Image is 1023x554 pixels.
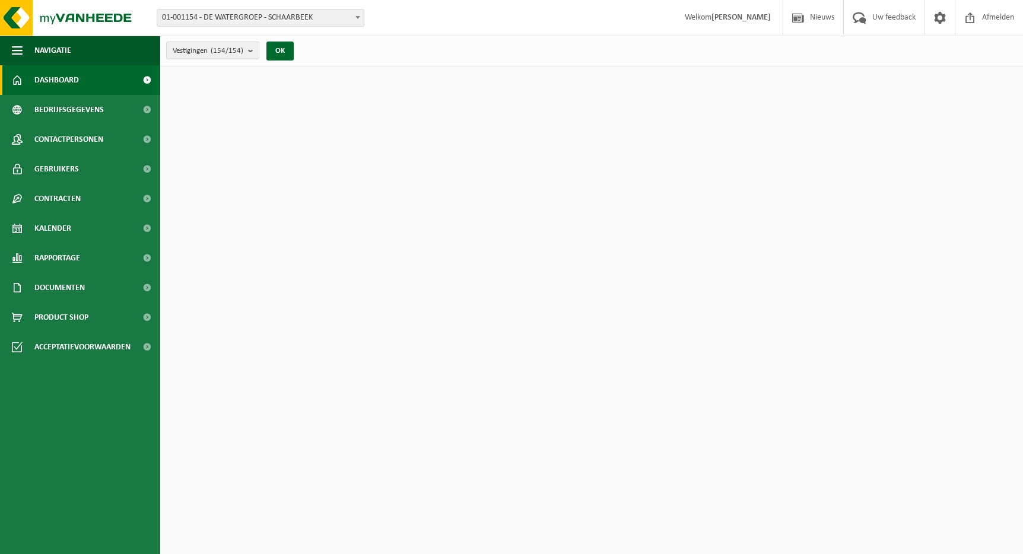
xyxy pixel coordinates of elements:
[711,13,771,22] strong: [PERSON_NAME]
[34,332,131,362] span: Acceptatievoorwaarden
[34,243,80,273] span: Rapportage
[34,154,79,184] span: Gebruikers
[34,95,104,125] span: Bedrijfsgegevens
[34,36,71,65] span: Navigatie
[34,214,71,243] span: Kalender
[266,42,294,61] button: OK
[166,42,259,59] button: Vestigingen(154/154)
[34,273,85,303] span: Documenten
[34,303,88,332] span: Product Shop
[173,42,243,60] span: Vestigingen
[211,47,243,55] count: (154/154)
[157,9,364,26] span: 01-001154 - DE WATERGROEP - SCHAARBEEK
[34,125,103,154] span: Contactpersonen
[157,9,364,27] span: 01-001154 - DE WATERGROEP - SCHAARBEEK
[34,65,79,95] span: Dashboard
[34,184,81,214] span: Contracten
